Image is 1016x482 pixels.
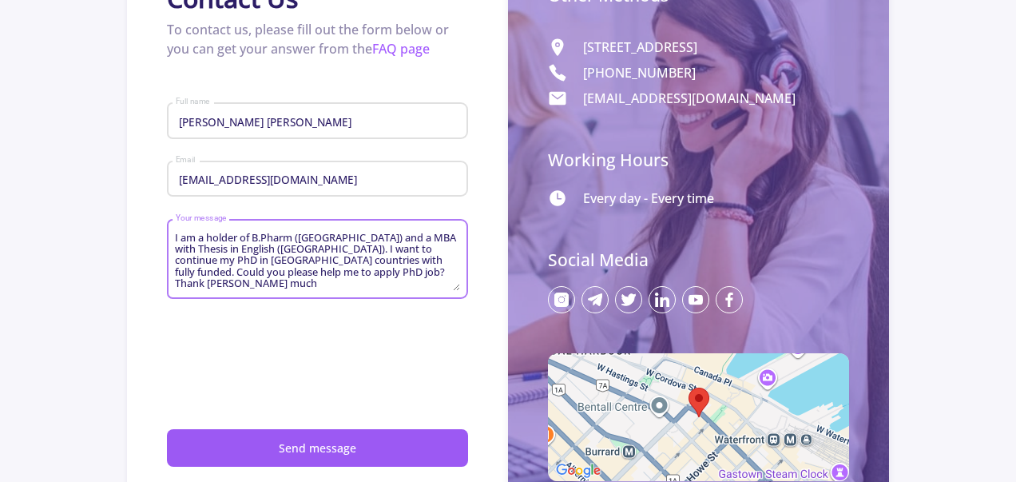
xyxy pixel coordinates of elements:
[548,148,849,173] p: Working Hours
[552,460,605,481] a: Open this area in Google Maps (opens a new window)
[372,40,430,58] a: FAQ page
[583,189,714,208] p: Every day - Every time
[583,38,697,57] p: [STREET_ADDRESS]
[583,89,796,108] p: [EMAIL_ADDRESS][DOMAIN_NAME]
[649,286,676,313] img: linkedin
[548,248,849,273] p: Social Media
[167,329,410,391] iframe: reCAPTCHA
[167,429,468,467] button: Send message
[682,286,709,313] img: youtube
[583,63,696,82] p: [PHONE_NUMBER]
[167,20,468,58] p: To contact us, please fill out the form below or you can get your answer from the
[716,286,743,313] img: facebook
[552,460,605,481] img: Google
